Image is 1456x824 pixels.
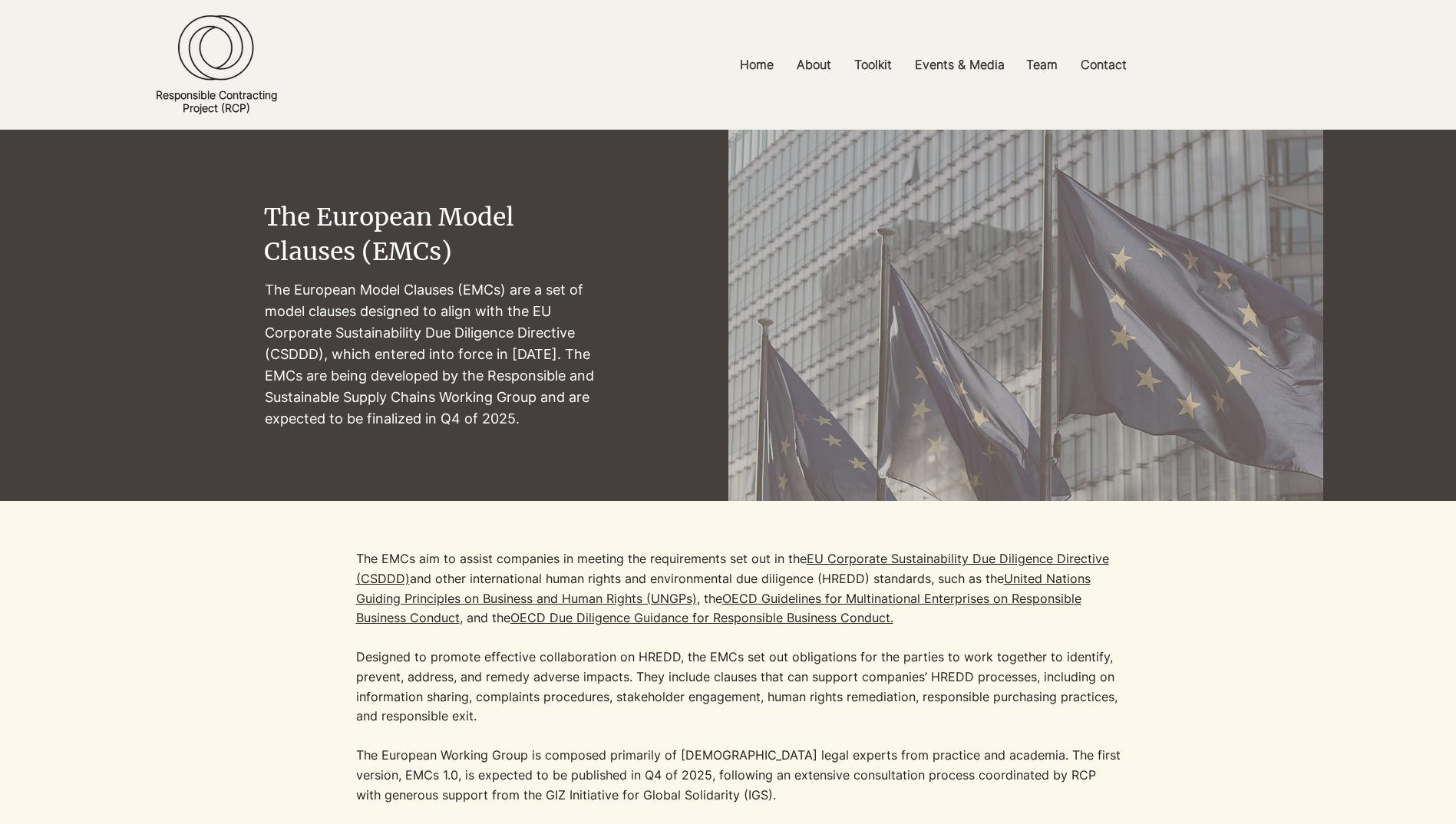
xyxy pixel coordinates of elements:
p: Events & Media [907,48,1012,82]
p: Home [732,48,781,82]
span: The European Model Clauses (EMCs) [264,202,514,267]
img: pexels-marco-288924445-13153479_edited.jpg [728,130,1323,687]
a: Team [1015,48,1069,82]
a: United Nations Guiding Principles on Business and Human Rights (UNGPs) [356,571,1091,606]
p: Team [1019,48,1065,82]
a: OECD Due Diligence Guidance for Responsible Business Conduct. [510,610,893,625]
p: Toolkit [847,48,900,82]
p: Contact [1073,48,1134,82]
p: The EMCs aim to assist companies in meeting the requirements set out in the and other internation... [356,549,1124,726]
nav: Site [543,48,1322,82]
a: About [785,48,843,82]
a: Toolkit [843,48,903,82]
a: Home [728,48,785,82]
a: Events & Media [903,48,1015,82]
p: The European Working Group is composed primarily of [DEMOGRAPHIC_DATA] legal experts from practic... [356,746,1124,805]
a: Contact [1069,48,1138,82]
a: Responsible ContractingProject (RCP) [156,88,277,114]
p: The European Model Clauses (EMCs) are a set of model clauses designed to align with the EU Corpor... [265,279,598,430]
p: About [789,48,839,82]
